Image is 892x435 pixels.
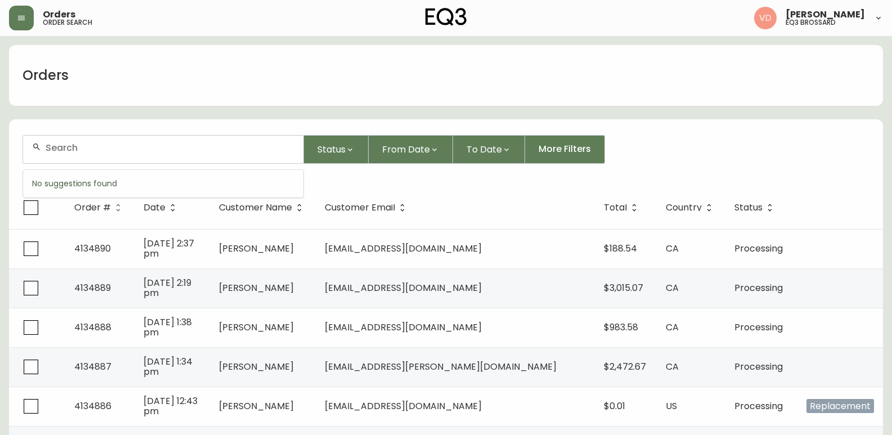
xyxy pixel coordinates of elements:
span: [EMAIL_ADDRESS][DOMAIN_NAME] [325,281,482,294]
h5: order search [43,19,92,26]
span: [DATE] 1:34 pm [144,355,192,378]
div: No suggestions found [23,170,303,198]
img: logo [425,8,467,26]
h5: eq3 brossard [786,19,836,26]
span: 4134887 [74,360,111,373]
span: US [666,400,677,412]
h1: Orders [23,66,69,85]
button: To Date [453,135,525,164]
span: Processing [734,242,783,255]
span: [DATE] 2:37 pm [144,237,194,260]
button: From Date [369,135,453,164]
span: Status [317,142,346,156]
span: [DATE] 12:43 pm [144,394,198,418]
span: Total [604,204,627,211]
span: Status [734,203,777,213]
span: Customer Name [219,204,292,211]
span: [PERSON_NAME] [219,281,294,294]
span: $0.01 [604,400,625,412]
span: Processing [734,281,783,294]
span: $188.54 [604,242,637,255]
span: [PERSON_NAME] [219,242,294,255]
span: [PERSON_NAME] [786,10,865,19]
span: Date [144,204,165,211]
span: Orders [43,10,75,19]
span: Status [734,204,763,211]
span: More Filters [539,143,591,155]
span: [EMAIL_ADDRESS][DOMAIN_NAME] [325,242,482,255]
span: CA [666,360,679,373]
span: [PERSON_NAME] [219,321,294,334]
span: Order # [74,204,111,211]
span: Country [666,203,716,213]
span: From Date [382,142,430,156]
span: [EMAIL_ADDRESS][PERSON_NAME][DOMAIN_NAME] [325,360,557,373]
span: $3,015.07 [604,281,643,294]
input: Search [46,142,294,153]
span: Country [666,204,702,211]
span: Replacement [806,399,874,413]
span: $983.58 [604,321,638,334]
span: $2,472.67 [604,360,646,373]
span: Order # [74,203,125,213]
span: 4134890 [74,242,111,255]
span: Processing [734,400,783,412]
span: CA [666,321,679,334]
span: 4134886 [74,400,111,412]
span: CA [666,281,679,294]
span: To Date [467,142,502,156]
span: Processing [734,360,783,373]
span: [DATE] 1:38 pm [144,316,192,339]
span: [PERSON_NAME] [219,360,294,373]
span: [EMAIL_ADDRESS][DOMAIN_NAME] [325,400,482,412]
span: Date [144,203,180,213]
span: [DATE] 2:19 pm [144,276,191,299]
span: Customer Name [219,203,307,213]
img: 34cbe8de67806989076631741e6a7c6b [754,7,777,29]
span: Customer Email [325,204,395,211]
span: [PERSON_NAME] [219,400,294,412]
span: Customer Email [325,203,410,213]
span: [EMAIL_ADDRESS][DOMAIN_NAME] [325,321,482,334]
button: More Filters [525,135,605,164]
button: Status [304,135,369,164]
span: CA [666,242,679,255]
span: Processing [734,321,783,334]
span: Total [604,203,642,213]
span: 4134888 [74,321,111,334]
span: 4134889 [74,281,111,294]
